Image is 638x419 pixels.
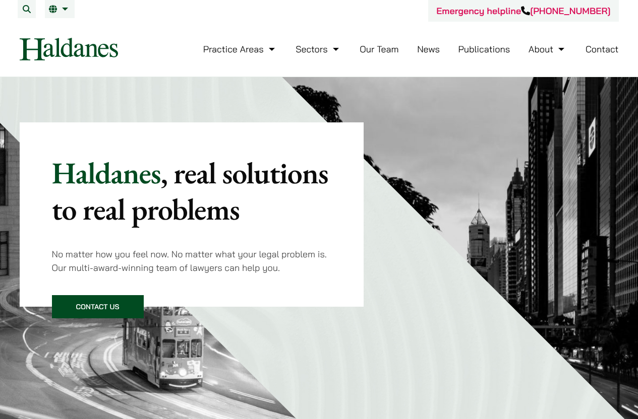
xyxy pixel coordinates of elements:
p: Haldanes [52,155,332,227]
a: News [417,43,440,55]
img: Logo of Haldanes [20,38,118,60]
p: No matter how you feel now. No matter what your legal problem is. Our multi-award-winning team of... [52,247,332,274]
a: Sectors [296,43,341,55]
a: Contact Us [52,295,144,318]
mark: , real solutions to real problems [52,153,328,229]
a: About [529,43,567,55]
a: Practice Areas [203,43,277,55]
a: Contact [586,43,619,55]
a: Emergency helpline[PHONE_NUMBER] [436,5,610,17]
a: Our Team [360,43,398,55]
a: EN [49,5,71,13]
a: Publications [458,43,510,55]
